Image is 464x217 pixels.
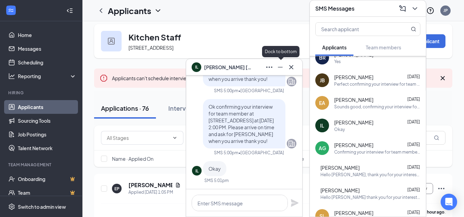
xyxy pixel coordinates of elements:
[334,126,345,132] div: Okay
[112,155,154,162] span: Name · Applied On
[316,23,397,36] input: Search applicant
[18,203,66,210] div: Switch to admin view
[18,42,77,56] a: Messages
[276,63,284,71] svg: Minimize
[407,165,420,170] span: [DATE]
[319,145,326,152] div: AG
[334,142,373,148] span: [PERSON_NAME]
[208,104,274,144] span: Ok confirming your interview for team member at [STREET_ADDRESS] at [DATE] 2:00 PM. Please arrive...
[320,164,360,171] span: [PERSON_NAME]
[265,63,273,71] svg: Ellipses
[204,63,252,71] span: [PERSON_NAME] [PERSON_NAME]
[320,172,420,178] div: Hello [PERSON_NAME], thank you for your interest in our team member position here at [GEOGRAPHIC_...
[18,100,77,114] a: Applicants
[398,4,407,13] svg: ComposeMessage
[262,46,299,57] div: Dock to bottom
[407,97,420,102] span: [DATE]
[128,181,172,189] h5: [PERSON_NAME]
[443,8,448,13] div: JP
[18,128,77,141] a: Job Postings
[319,54,326,61] div: BR
[320,194,420,200] div: Hello [PERSON_NAME] thank you for your interest in our kitchen staff position here at [GEOGRAPHIC...
[100,74,108,82] svg: Error
[208,166,221,172] span: Okay
[439,74,447,82] svg: Cross
[407,210,420,215] span: [DATE]
[426,7,434,15] svg: QuestionInfo
[18,114,77,128] a: Sourcing Tools
[334,59,341,64] div: Yes
[18,141,77,155] a: Talent Network
[264,62,275,73] button: Ellipses
[238,150,284,156] span: • [GEOGRAPHIC_DATA]
[291,199,299,207] svg: Plane
[114,186,120,192] div: EP
[407,51,420,57] span: [DATE]
[334,81,420,87] div: Perfect confirming your interview for team member at [STREET_ADDRESS] on [DATE] 3:00 PM. Please a...
[334,149,420,155] div: Confirming your interview for team member at [STREET_ADDRESS] at [DATE] 2:30 PM. Please arrive on...
[128,189,181,196] div: Applied [DATE] 1:05 PM
[238,88,284,94] span: • [GEOGRAPHIC_DATA]
[411,4,419,13] svg: ChevronDown
[397,3,408,14] button: ComposeMessage
[214,88,238,94] div: SMS 5:00pm
[334,209,373,216] span: [PERSON_NAME]
[334,104,420,110] div: Sounds good, confirming your interview for kitchen staff at [STREET_ADDRESS] on [DATE] 2:30 PM. P...
[319,99,325,106] div: EA
[107,134,169,142] input: All Stages
[108,5,151,16] h1: Applicants
[8,162,75,168] div: Team Management
[315,5,354,12] h3: SMS Messages
[204,178,229,183] div: SMS 5:01pm
[407,187,420,192] span: [DATE]
[320,187,360,194] span: [PERSON_NAME]
[18,73,77,80] div: Reporting
[8,73,15,80] svg: Analysis
[287,63,295,71] svg: Cross
[128,31,181,43] h3: Kitchen Staff
[195,168,199,174] div: IL
[409,3,420,14] button: ChevronDown
[334,119,373,126] span: [PERSON_NAME]
[441,194,457,210] div: Open Intercom Messenger
[172,135,178,141] svg: ChevronDown
[18,56,77,69] a: Scheduling
[320,122,324,129] div: IL
[407,74,420,79] span: [DATE]
[366,44,401,50] span: Team members
[434,135,439,141] svg: MagnifyingGlass
[8,7,14,14] svg: WorkstreamLogo
[18,172,77,186] a: OnboardingCrown
[275,62,286,73] button: Minimize
[108,38,115,45] img: user icon
[128,45,173,51] span: [STREET_ADDRESS]
[287,140,296,148] svg: Company
[286,62,297,73] button: Cross
[407,119,420,124] span: [DATE]
[66,7,73,14] svg: Collapse
[421,209,444,215] b: an hour ago
[97,7,105,15] svg: ChevronLeft
[8,90,75,96] div: Hiring
[18,28,77,42] a: Home
[320,77,325,84] div: JB
[112,75,249,81] span: Applicants can't schedule interviews.
[214,150,238,156] div: SMS 5:00pm
[154,7,162,15] svg: ChevronDown
[437,184,445,193] svg: Ellipses
[411,26,416,32] svg: MagnifyingGlass
[334,74,373,81] span: [PERSON_NAME]
[175,182,181,188] svg: Document
[334,96,373,103] span: [PERSON_NAME]
[8,203,15,210] svg: Settings
[322,44,347,50] span: Applicants
[18,186,77,200] a: TeamCrown
[101,104,149,112] div: Applications · 76
[287,77,296,86] svg: Company
[168,104,208,112] div: Interviews · 0
[407,142,420,147] span: [DATE]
